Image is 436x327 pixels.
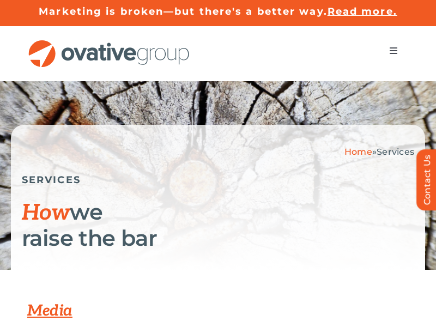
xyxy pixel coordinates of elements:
h1: we raise the bar [22,199,414,251]
a: Marketing is broken—but there's a better way. [39,5,328,17]
a: OG_Full_horizontal_RGB [27,39,191,49]
span: Services [377,147,414,157]
span: How [22,200,70,226]
nav: Menu [378,40,409,62]
a: Read more. [328,5,397,17]
a: Home [344,147,372,157]
span: » [344,147,414,157]
a: Media [27,302,72,320]
h5: SERVICES [22,174,414,186]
